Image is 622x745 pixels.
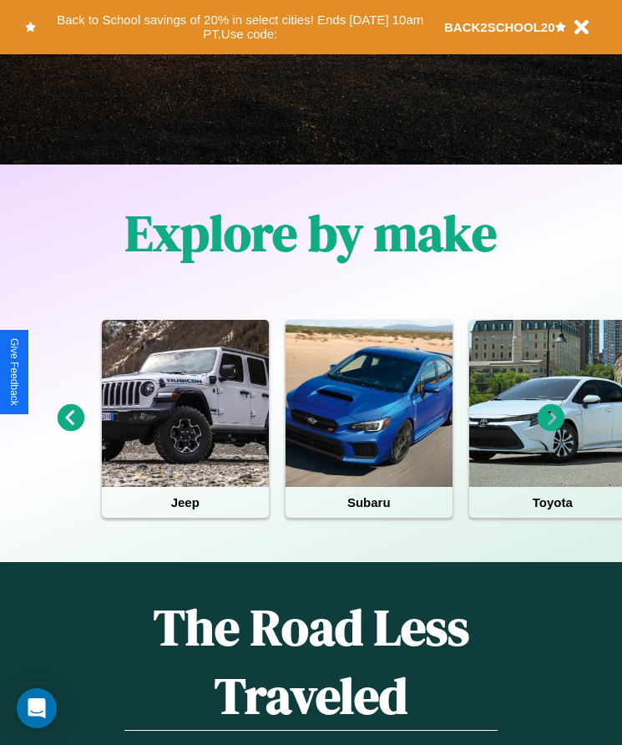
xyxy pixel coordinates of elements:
[36,8,444,46] button: Back to School savings of 20% in select cities! Ends [DATE] 10am PT.Use code:
[444,20,555,34] b: BACK2SCHOOL20
[17,688,57,728] div: Open Intercom Messenger
[124,593,498,731] h1: The Road Less Traveled
[286,487,453,518] h4: Subaru
[8,338,20,406] div: Give Feedback
[125,199,497,267] h1: Explore by make
[102,487,269,518] h4: Jeep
